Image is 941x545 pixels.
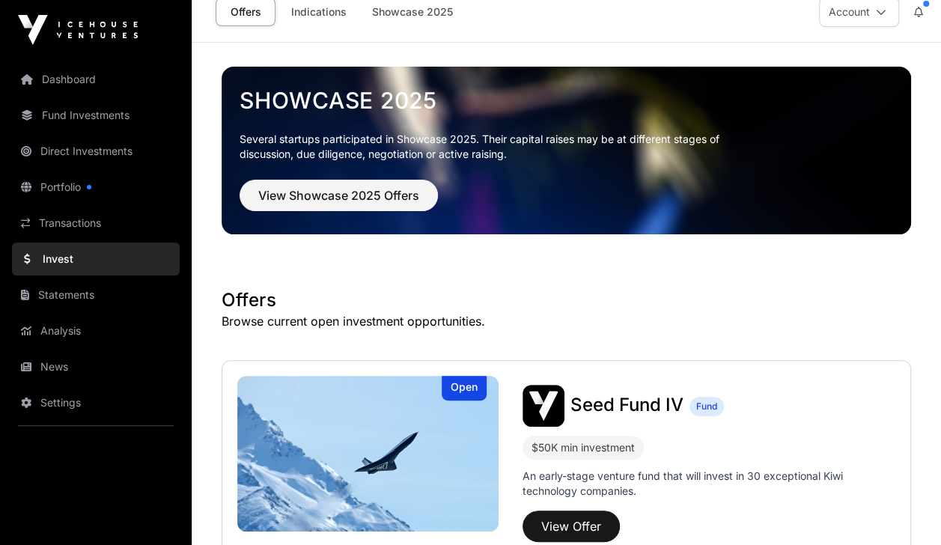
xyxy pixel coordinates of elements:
a: Statements [12,278,180,311]
a: Analysis [12,314,180,347]
a: Dashboard [12,63,180,96]
img: Seed Fund IV [523,385,564,427]
div: $50K min investment [523,436,644,460]
img: Seed Fund IV [237,376,499,532]
a: News [12,350,180,383]
a: Invest [12,243,180,275]
span: View Showcase 2025 Offers [258,186,419,204]
button: View Showcase 2025 Offers [240,180,438,211]
img: Icehouse Ventures Logo [18,15,138,45]
button: View Offer [523,511,620,542]
p: Several startups participated in Showcase 2025. Their capital raises may be at different stages o... [240,132,743,162]
h1: Offers [222,288,911,312]
a: Portfolio [12,171,180,204]
a: View Showcase 2025 Offers [240,195,438,210]
a: Seed Fund IV [570,396,683,415]
span: Seed Fund IV [570,394,683,415]
p: Browse current open investment opportunities. [222,312,911,330]
div: Open [442,376,487,401]
a: Seed Fund IVOpen [237,376,499,532]
span: Fund [696,401,717,412]
p: An early-stage venture fund that will invest in 30 exceptional Kiwi technology companies. [523,469,895,499]
a: Transactions [12,207,180,240]
img: Showcase 2025 [222,67,911,234]
div: $50K min investment [532,439,635,457]
a: Fund Investments [12,99,180,132]
a: Settings [12,386,180,419]
a: Showcase 2025 [240,87,893,114]
iframe: Chat Widget [866,473,941,545]
a: Direct Investments [12,135,180,168]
